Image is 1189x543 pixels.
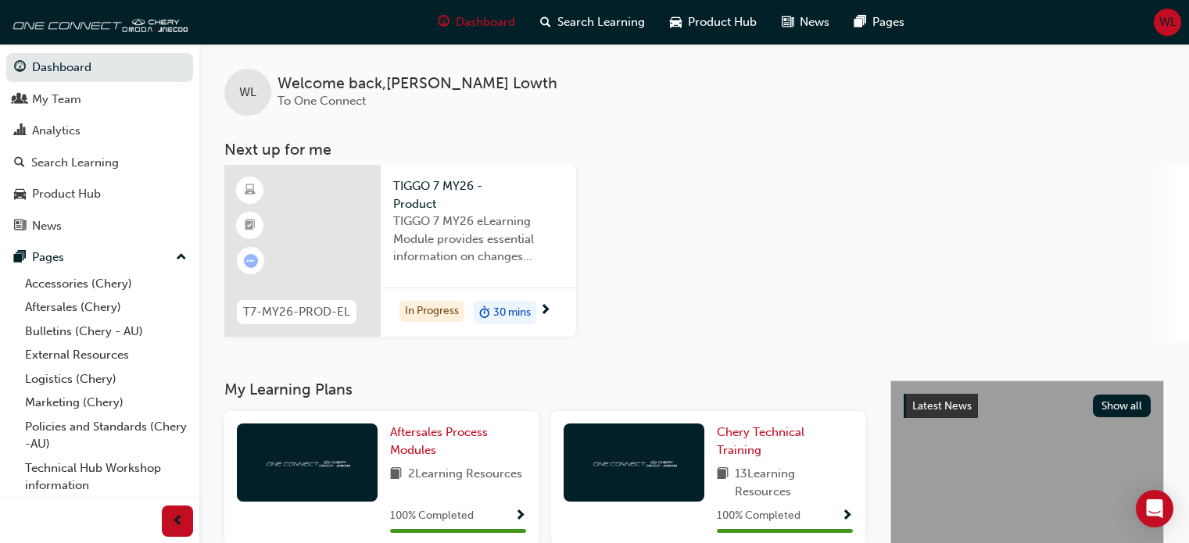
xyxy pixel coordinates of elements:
[841,506,853,526] button: Show Progress
[6,243,193,272] button: Pages
[735,465,853,500] span: 13 Learning Resources
[32,122,81,140] div: Analytics
[6,50,193,243] button: DashboardMy TeamAnalyticsSearch LearningProduct HubNews
[19,456,193,498] a: Technical Hub Workshop information
[393,213,564,266] span: TIGGO 7 MY26 eLearning Module provides essential information on changes introduced with the new M...
[32,91,81,109] div: My Team
[32,185,101,203] div: Product Hub
[425,6,528,38] a: guage-iconDashboard
[14,93,26,107] span: people-icon
[557,13,645,31] span: Search Learning
[245,180,256,201] span: learningResourceType_ELEARNING-icon
[657,6,769,38] a: car-iconProduct Hub
[243,303,350,321] span: T7-MY26-PROD-EL
[31,154,119,172] div: Search Learning
[264,455,350,470] img: oneconnect
[514,509,526,523] span: Show Progress
[591,455,677,470] img: oneconnect
[842,6,917,38] a: pages-iconPages
[6,212,193,241] a: News
[199,141,1189,159] h3: Next up for me
[390,465,402,484] span: book-icon
[539,304,551,318] span: next-icon
[912,399,972,413] span: Latest News
[841,509,853,523] span: Show Progress
[800,13,829,31] span: News
[438,13,449,32] span: guage-icon
[390,425,488,457] span: Aftersales Process Modules
[14,251,26,265] span: pages-icon
[6,53,193,82] a: Dashboard
[390,423,526,459] a: Aftersales Process Modules
[6,116,193,145] a: Analytics
[479,302,490,323] span: duration-icon
[224,380,865,398] h3: My Learning Plans
[14,124,26,138] span: chart-icon
[224,165,576,337] a: T7-MY26-PROD-ELTIGGO 7 MY26 - ProductTIGGO 7 MY26 eLearning Module provides essential information...
[14,188,26,202] span: car-icon
[6,148,193,177] a: Search Learning
[393,177,564,213] span: TIGGO 7 MY26 - Product
[19,391,193,415] a: Marketing (Chery)
[399,301,464,322] div: In Progress
[493,304,531,322] span: 30 mins
[19,343,193,367] a: External Resources
[278,94,366,108] span: To One Connect
[176,248,187,268] span: up-icon
[854,13,866,32] span: pages-icon
[528,6,657,38] a: search-iconSearch Learning
[514,506,526,526] button: Show Progress
[14,156,25,170] span: search-icon
[19,295,193,320] a: Aftersales (Chery)
[19,272,193,296] a: Accessories (Chery)
[904,394,1151,419] a: Latest NewsShow all
[278,75,557,93] span: Welcome back , [PERSON_NAME] Lowth
[19,367,193,391] a: Logistics (Chery)
[456,13,515,31] span: Dashboard
[19,415,193,456] a: Policies and Standards (Chery -AU)
[32,248,64,266] div: Pages
[1093,395,1151,417] button: Show all
[14,61,26,75] span: guage-icon
[1159,13,1176,31] span: WL
[19,320,193,344] a: Bulletins (Chery - AU)
[717,425,804,457] span: Chery Technical Training
[245,216,256,236] span: booktick-icon
[769,6,842,38] a: news-iconNews
[872,13,904,31] span: Pages
[540,13,551,32] span: search-icon
[688,13,757,31] span: Product Hub
[717,423,853,459] a: Chery Technical Training
[717,465,729,500] span: book-icon
[8,6,188,38] img: oneconnect
[14,220,26,234] span: news-icon
[6,180,193,209] a: Product Hub
[782,13,793,32] span: news-icon
[390,507,474,525] span: 100 % Completed
[6,85,193,114] a: My Team
[32,217,62,235] div: News
[239,84,256,102] span: WL
[670,13,682,32] span: car-icon
[244,254,258,268] span: learningRecordVerb_ATTEMPT-icon
[717,507,800,525] span: 100 % Completed
[408,465,522,484] span: 2 Learning Resources
[19,498,193,522] a: All Pages
[172,512,184,531] span: prev-icon
[1154,9,1181,36] button: WL
[1136,490,1173,527] div: Open Intercom Messenger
